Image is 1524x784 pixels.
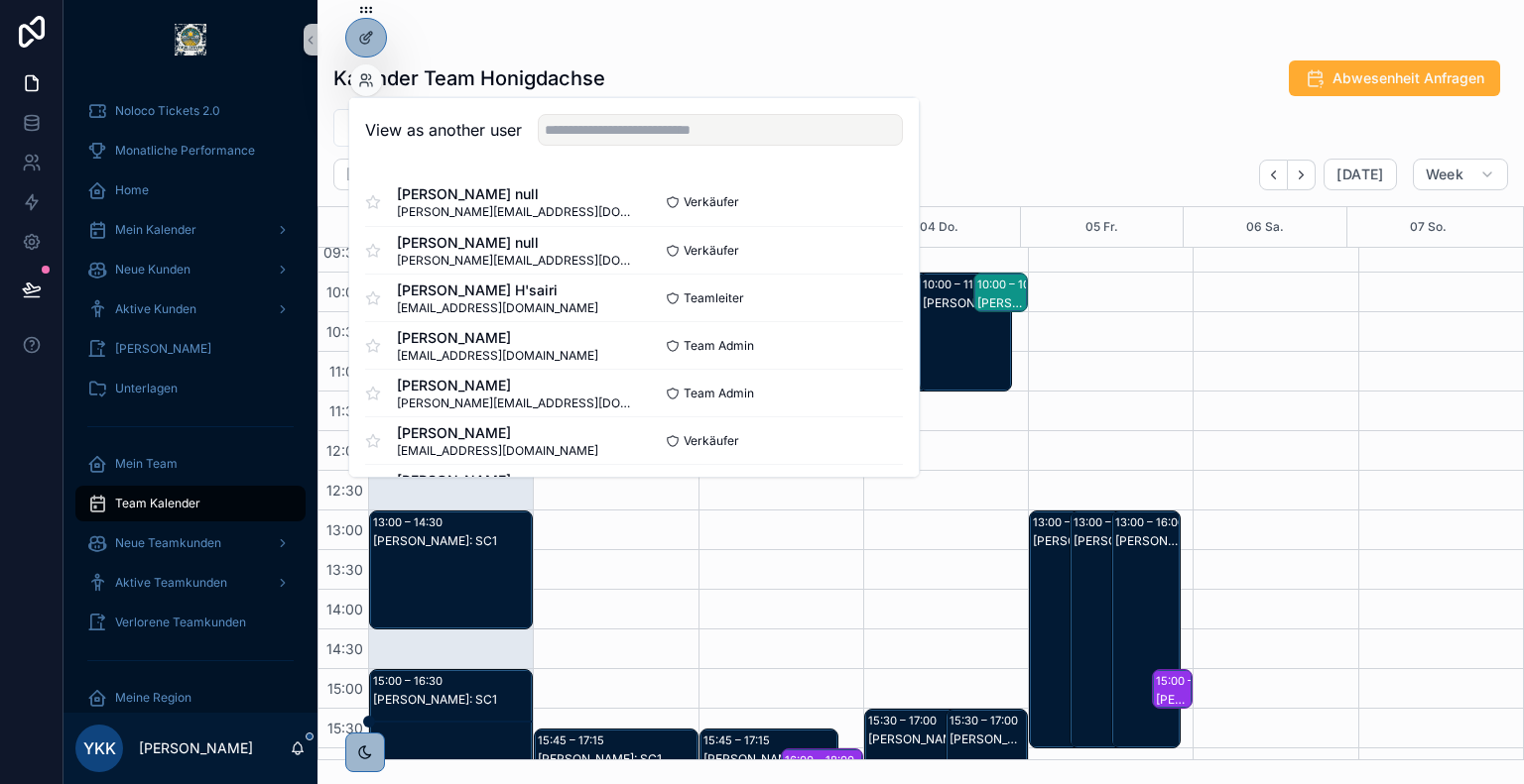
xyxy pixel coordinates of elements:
[920,274,1011,391] div: 10:00 – 11:30[PERSON_NAME]: SC1
[115,575,227,591] span: Aktive Teamkunden
[1259,160,1288,190] button: Back
[1426,166,1463,183] span: Week
[950,711,1023,730] div: 15:30 – 17:00
[1085,207,1118,247] button: 05 Fr.
[923,295,1010,311] div: [PERSON_NAME]: SC1
[321,442,368,459] span: 12:00
[321,323,368,340] span: 10:30
[75,93,306,129] a: Noloco Tickets 2.0
[373,533,531,549] div: [PERSON_NAME]: SC1
[1074,512,1148,532] div: 13:00 – 16:00
[923,275,995,294] div: 10:00 – 11:30
[684,289,744,305] span: Teamleiter
[333,109,504,147] button: Select Button
[703,751,836,767] div: [PERSON_NAME]: SC1
[397,184,634,204] span: [PERSON_NAME] null
[321,283,368,300] span: 10:00
[397,280,598,299] span: [PERSON_NAME] H'sairi
[1074,533,1137,549] div: [PERSON_NAME]: All Hands Blocker
[1153,670,1192,708] div: 15:00 – 15:30[PERSON_NAME]: SC1 Follow Up
[538,730,609,750] div: 15:45 – 17:15
[322,720,368,736] span: 15:30
[75,680,306,716] a: Meine Region
[75,252,306,287] a: Neue Kunden
[1288,160,1316,190] button: Next
[115,615,246,630] span: Verlorene Teamkunden
[75,446,306,482] a: Mein Team
[373,692,531,708] div: [PERSON_NAME]: SC1
[75,212,306,248] a: Mein Kalender
[75,133,306,168] a: Monatliche Performance
[1413,159,1508,190] button: Week
[139,738,253,758] p: [PERSON_NAME]
[538,751,696,767] div: [PERSON_NAME]: SC1
[785,750,859,770] div: 16:00 – 18:00
[1033,512,1107,532] div: 13:00 – 16:00
[115,222,196,238] span: Mein Kalender
[333,64,605,92] h1: Kalender Team Honigdachse
[346,165,452,184] h2: [DATE] – [DATE]
[1156,692,1191,708] div: [PERSON_NAME]: SC1 Follow Up
[175,24,206,56] img: App logo
[1246,207,1284,247] button: 06 Sa.
[75,331,306,367] a: [PERSON_NAME]
[684,385,754,400] span: Team Admin
[397,252,634,268] span: [PERSON_NAME][EMAIL_ADDRESS][DOMAIN_NAME]
[397,470,634,490] span: [PERSON_NAME]
[321,640,368,657] span: 14:30
[684,432,739,448] span: Verkäufer
[365,118,522,142] h2: View as another user
[684,337,754,353] span: Team Admin
[397,442,598,458] span: [EMAIL_ADDRESS][DOMAIN_NAME]
[75,525,306,561] a: Neue Teamkunden
[115,496,200,511] span: Team Kalender
[1112,511,1180,747] div: 13:00 – 16:00[PERSON_NAME]: All Hands Blocker
[75,291,306,327] a: Aktive Kunden
[397,232,634,252] span: [PERSON_NAME] null
[1033,533,1096,549] div: [PERSON_NAME]: All Hands Blocker
[318,244,368,261] span: 09:30
[950,731,1026,747] div: [PERSON_NAME]: SC1
[684,242,739,258] span: Verkäufer
[703,730,775,750] div: 15:45 – 17:15
[115,341,211,357] span: [PERSON_NAME]
[115,381,178,396] span: Unterlagen
[1289,60,1500,96] button: Abwesenheit Anfragen
[115,262,190,278] span: Neue Kunden
[373,512,447,532] div: 13:00 – 14:30
[115,301,196,317] span: Aktive Kunden
[370,511,532,628] div: 13:00 – 14:30[PERSON_NAME]: SC1
[1410,207,1447,247] div: 07 So.
[322,680,368,697] span: 15:00
[115,690,191,706] span: Meine Region
[75,172,306,208] a: Home
[1156,671,1230,691] div: 15:00 – 15:30
[115,103,220,119] span: Noloco Tickets 2.0
[397,204,634,220] span: [PERSON_NAME][EMAIL_ADDRESS][DOMAIN_NAME]
[321,561,368,578] span: 13:30
[63,79,317,713] div: scrollable content
[115,182,149,198] span: Home
[83,736,116,760] span: YKK
[684,194,739,210] span: Verkäufer
[324,402,368,419] span: 11:30
[1071,511,1138,747] div: 13:00 – 16:00[PERSON_NAME]: All Hands Blocker
[1336,166,1383,183] span: [DATE]
[1115,512,1190,532] div: 13:00 – 16:00
[977,275,1052,294] div: 10:00 – 10:30
[397,422,598,442] span: [PERSON_NAME]
[974,274,1027,311] div: 10:00 – 10:30[PERSON_NAME]: SC2 Follow Up
[397,327,598,347] span: [PERSON_NAME]
[373,671,447,691] div: 15:00 – 16:30
[321,601,368,617] span: 14:00
[115,456,178,472] span: Mein Team
[920,207,958,247] button: 04 Do.
[321,482,368,499] span: 12:30
[868,731,1001,747] div: [PERSON_NAME]: SC1
[75,486,306,521] a: Team Kalender
[75,605,306,640] a: Verlorene Teamkunden
[1324,159,1396,190] button: [DATE]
